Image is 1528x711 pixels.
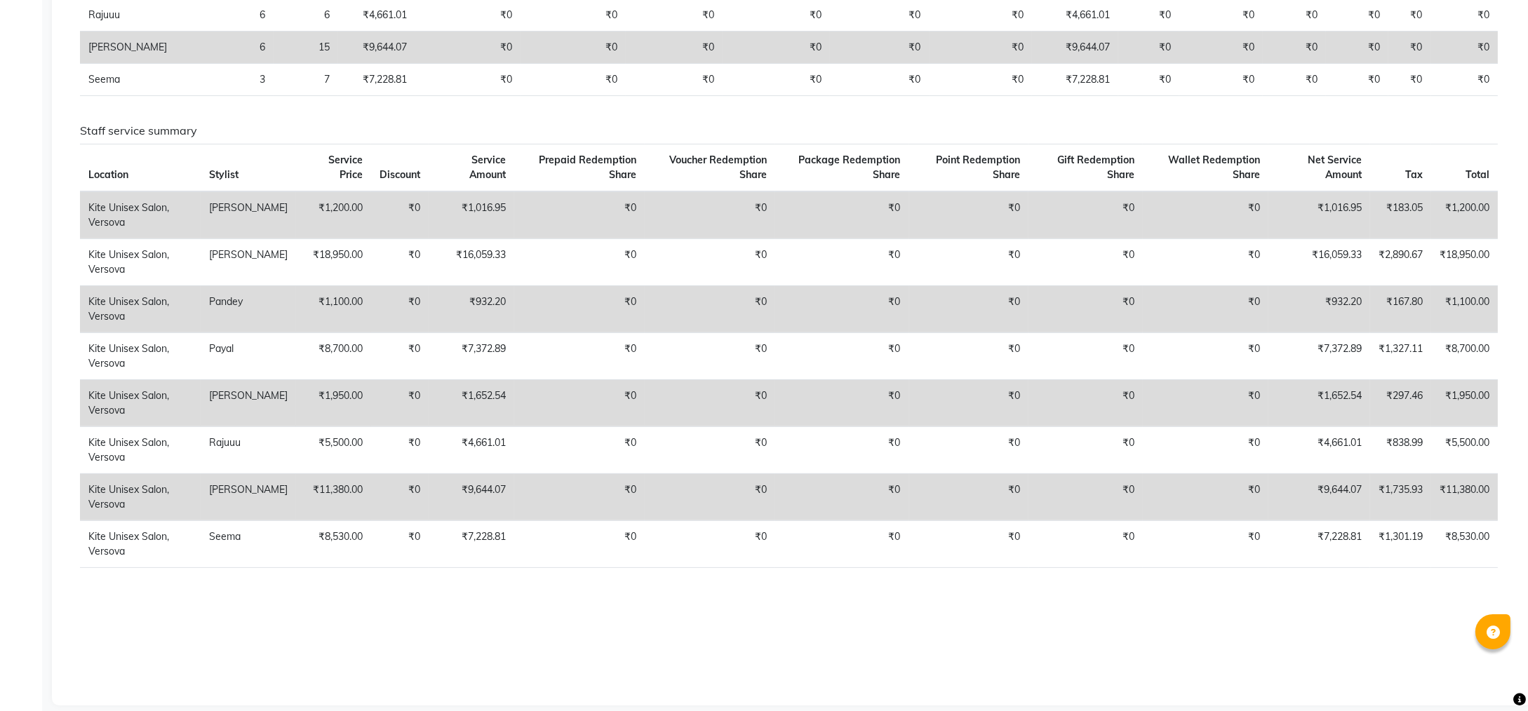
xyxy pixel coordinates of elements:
[429,191,514,239] td: ₹1,016.95
[645,520,775,567] td: ₹0
[429,426,514,473] td: ₹4,661.01
[80,285,201,332] td: Kite Unisex Salon, Versova
[1028,238,1143,285] td: ₹0
[723,64,830,96] td: ₹0
[371,238,429,285] td: ₹0
[415,32,521,64] td: ₹0
[296,238,371,285] td: ₹18,950.00
[469,154,506,181] span: Service Amount
[1268,332,1370,379] td: ₹7,372.89
[521,32,626,64] td: ₹0
[1370,238,1431,285] td: ₹2,890.67
[338,64,415,96] td: ₹7,228.81
[201,285,296,332] td: Pandey
[1028,332,1143,379] td: ₹0
[296,520,371,567] td: ₹8,530.00
[201,426,296,473] td: Rajuuu
[1268,238,1370,285] td: ₹16,059.33
[1308,154,1362,181] span: Net Service Amount
[909,426,1029,473] td: ₹0
[645,473,775,520] td: ₹0
[429,238,514,285] td: ₹16,059.33
[645,285,775,332] td: ₹0
[296,426,371,473] td: ₹5,500.00
[338,32,415,64] td: ₹9,644.07
[274,64,338,96] td: 7
[328,154,363,181] span: Service Price
[830,32,930,64] td: ₹0
[775,379,909,426] td: ₹0
[296,332,371,379] td: ₹8,700.00
[80,473,201,520] td: Kite Unisex Salon, Versova
[1032,64,1118,96] td: ₹7,228.81
[1370,285,1431,332] td: ₹167.80
[1263,64,1325,96] td: ₹0
[1032,32,1118,64] td: ₹9,644.07
[1370,520,1431,567] td: ₹1,301.19
[80,191,201,239] td: Kite Unisex Salon, Versova
[201,238,296,285] td: [PERSON_NAME]
[514,520,645,567] td: ₹0
[1143,426,1268,473] td: ₹0
[1431,473,1498,520] td: ₹11,380.00
[1388,32,1430,64] td: ₹0
[1028,520,1143,567] td: ₹0
[514,238,645,285] td: ₹0
[1263,32,1325,64] td: ₹0
[80,332,201,379] td: Kite Unisex Salon, Versova
[209,168,239,181] span: Stylist
[1268,520,1370,567] td: ₹7,228.81
[201,191,296,239] td: [PERSON_NAME]
[371,285,429,332] td: ₹0
[930,32,1033,64] td: ₹0
[626,64,722,96] td: ₹0
[775,332,909,379] td: ₹0
[371,191,429,239] td: ₹0
[909,191,1029,239] td: ₹0
[1431,379,1498,426] td: ₹1,950.00
[1268,379,1370,426] td: ₹1,652.54
[645,379,775,426] td: ₹0
[514,473,645,520] td: ₹0
[1405,168,1423,181] span: Tax
[296,473,371,520] td: ₹11,380.00
[429,473,514,520] td: ₹9,644.07
[429,285,514,332] td: ₹932.20
[371,473,429,520] td: ₹0
[371,332,429,379] td: ₹0
[371,520,429,567] td: ₹0
[775,285,909,332] td: ₹0
[380,168,420,181] span: Discount
[645,332,775,379] td: ₹0
[296,285,371,332] td: ₹1,100.00
[669,154,767,181] span: Voucher Redemption Share
[415,64,521,96] td: ₹0
[201,332,296,379] td: Payal
[514,426,645,473] td: ₹0
[1466,168,1489,181] span: Total
[1268,285,1370,332] td: ₹932.20
[80,520,201,567] td: Kite Unisex Salon, Versova
[521,64,626,96] td: ₹0
[645,426,775,473] td: ₹0
[1179,32,1263,64] td: ₹0
[830,64,930,96] td: ₹0
[775,426,909,473] td: ₹0
[1028,473,1143,520] td: ₹0
[909,332,1029,379] td: ₹0
[909,473,1029,520] td: ₹0
[645,191,775,239] td: ₹0
[80,426,201,473] td: Kite Unisex Salon, Versova
[1118,32,1179,64] td: ₹0
[1431,332,1498,379] td: ₹8,700.00
[1143,379,1268,426] td: ₹0
[296,379,371,426] td: ₹1,950.00
[371,426,429,473] td: ₹0
[645,238,775,285] td: ₹0
[1431,32,1498,64] td: ₹0
[1431,426,1498,473] td: ₹5,500.00
[80,64,175,96] td: Seema
[1143,473,1268,520] td: ₹0
[626,32,722,64] td: ₹0
[429,332,514,379] td: ₹7,372.89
